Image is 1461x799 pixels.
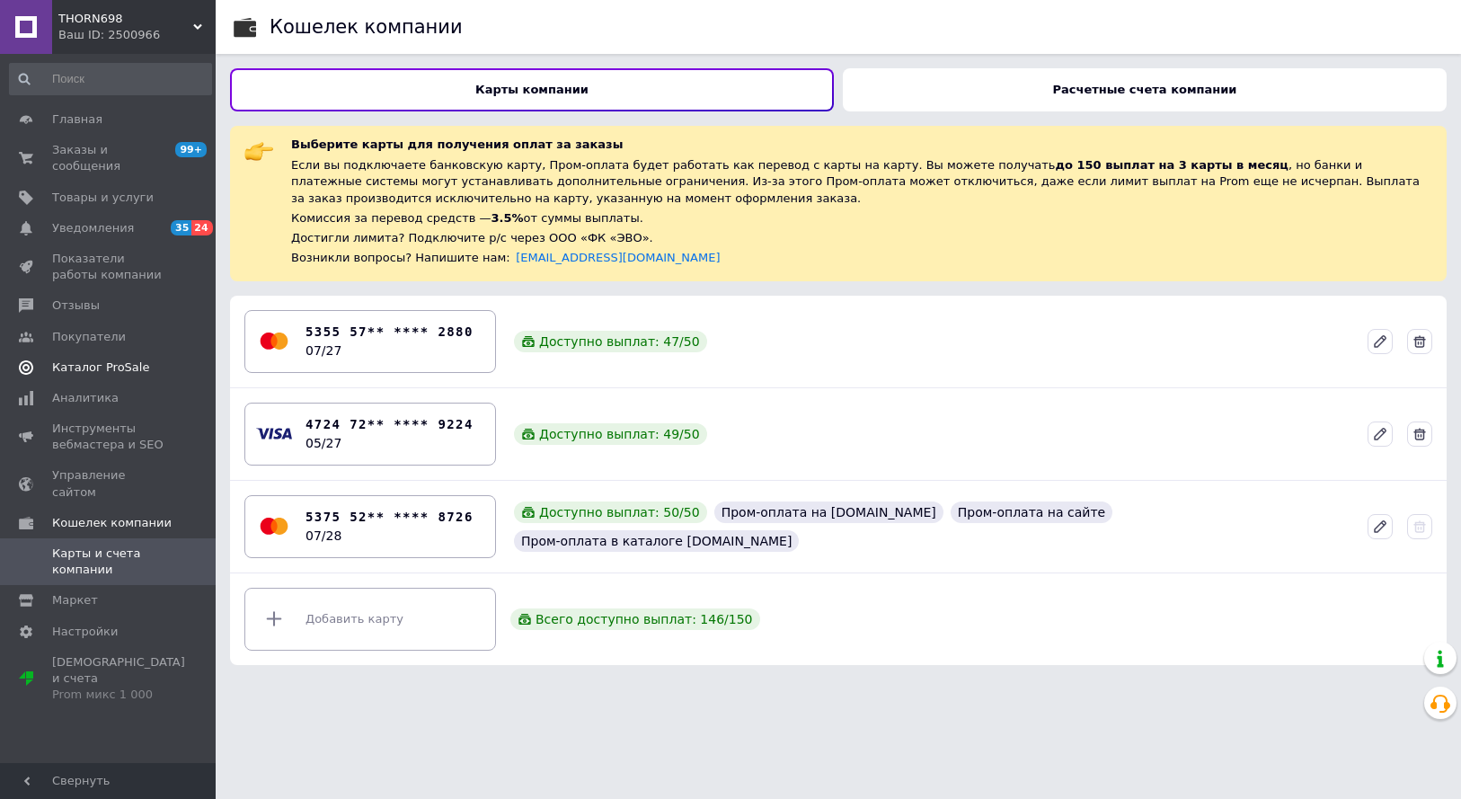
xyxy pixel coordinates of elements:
[52,251,166,283] span: Показатели работы компании
[52,624,118,640] span: Настройки
[175,142,207,157] span: 99+
[52,220,134,236] span: Уведомления
[291,210,1432,227] div: Комиссия за перевод средств — от суммы выплаты.
[514,423,707,445] div: Доступно выплат: 49 / 50
[52,190,154,206] span: Товары и услуги
[1056,158,1288,172] span: до 150 выплат на 3 карты в месяц
[514,530,799,552] div: Пром-оплата в каталоге [DOMAIN_NAME]
[514,331,707,352] div: Доступно выплат: 47 / 50
[191,220,212,235] span: 24
[52,687,185,703] div: Prom микс 1 000
[305,343,341,358] time: 07/27
[52,329,126,345] span: Покупатели
[52,654,185,704] span: [DEMOGRAPHIC_DATA] и счета
[52,142,166,174] span: Заказы и сообщения
[171,220,191,235] span: 35
[305,436,341,450] time: 05/27
[291,138,623,151] span: Выберите карты для получения оплат за заказы
[52,111,102,128] span: Главная
[58,11,193,27] span: THORN698
[516,251,720,264] a: [EMAIL_ADDRESS][DOMAIN_NAME]
[52,390,119,406] span: Аналитика
[52,360,149,376] span: Каталог ProSale
[1053,83,1237,96] b: Расчетные счета компании
[58,27,216,43] div: Ваш ID: 2500966
[52,546,166,578] span: Карты и счета компании
[291,157,1432,207] div: Если вы подключаете банковскую карту, Пром-оплата будет работать как перевод с карты на карту. Вы...
[52,515,172,531] span: Кошелек компании
[475,83,589,96] b: Карты компании
[514,502,707,523] div: Доступно выплат: 50 / 50
[291,230,1432,246] div: Достигли лимита? Подключите р/с через ООО «ФК «ЭВО».
[714,502,943,523] div: Пром-оплата на [DOMAIN_NAME]
[305,528,341,543] time: 07/28
[52,297,100,314] span: Отзывы
[256,592,484,646] div: Добавить карту
[951,502,1112,523] div: Пром-оплата на сайте
[491,211,524,225] span: 3.5%
[52,592,98,608] span: Маркет
[244,137,273,165] img: :point_right:
[270,18,463,37] div: Кошелек компании
[52,421,166,453] span: Инструменты вебмастера и SEO
[52,467,166,500] span: Управление сайтом
[9,63,212,95] input: Поиск
[291,250,1432,266] div: Возникли вопросы? Напишите нам:
[510,608,760,630] div: Всего доступно выплат: 146 / 150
